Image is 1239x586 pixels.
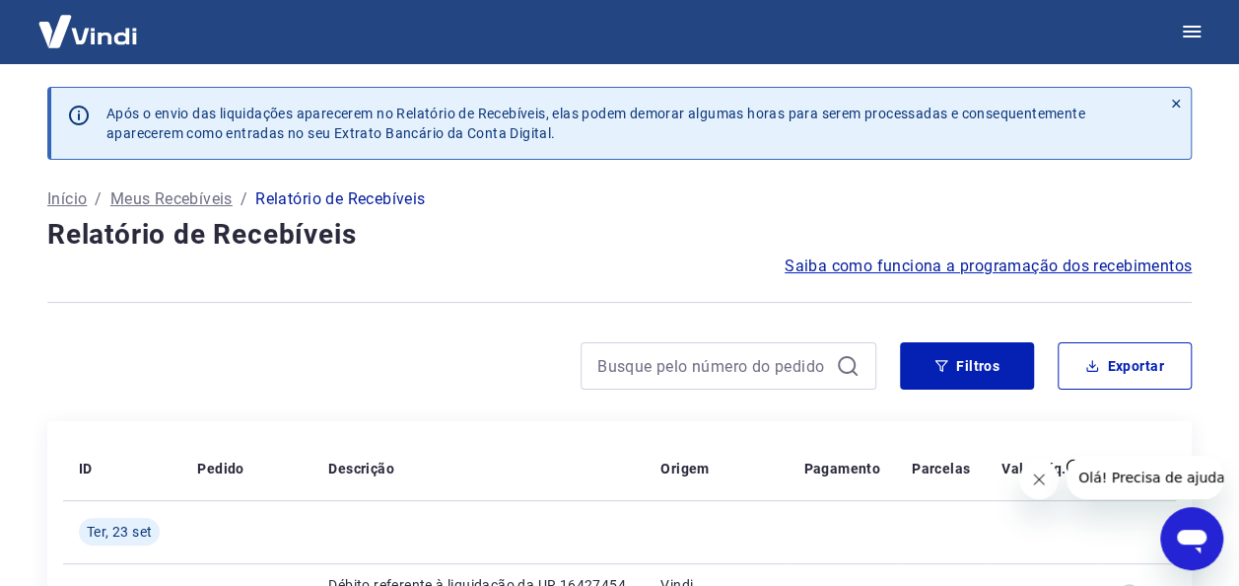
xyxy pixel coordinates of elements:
span: Ter, 23 set [87,522,152,542]
p: Após o envio das liquidações aparecerem no Relatório de Recebíveis, elas podem demorar algumas ho... [106,104,1145,143]
p: Pagamento [803,459,880,478]
p: Pedido [197,459,243,478]
input: Busque pelo número do pedido [597,351,828,381]
iframe: Fechar mensagem [1019,460,1059,499]
p: Descrição [328,459,394,478]
button: Exportar [1058,342,1192,390]
p: ID [79,459,93,478]
a: Meus Recebíveis [110,187,233,211]
p: Relatório de Recebíveis [255,187,425,211]
button: Filtros [900,342,1034,390]
img: Vindi [24,1,152,61]
h4: Relatório de Recebíveis [47,215,1192,255]
iframe: Botão para abrir a janela de mensagens [1160,507,1223,570]
p: Origem [660,459,709,478]
p: / [241,187,247,211]
iframe: Mensagem da empresa [1067,456,1223,499]
p: / [95,187,102,211]
a: Início [47,187,87,211]
p: Parcelas [912,459,970,478]
p: Valor Líq. [1001,459,1066,478]
span: Olá! Precisa de ajuda? [12,14,166,30]
a: Saiba como funciona a programação dos recebimentos [785,255,1192,278]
